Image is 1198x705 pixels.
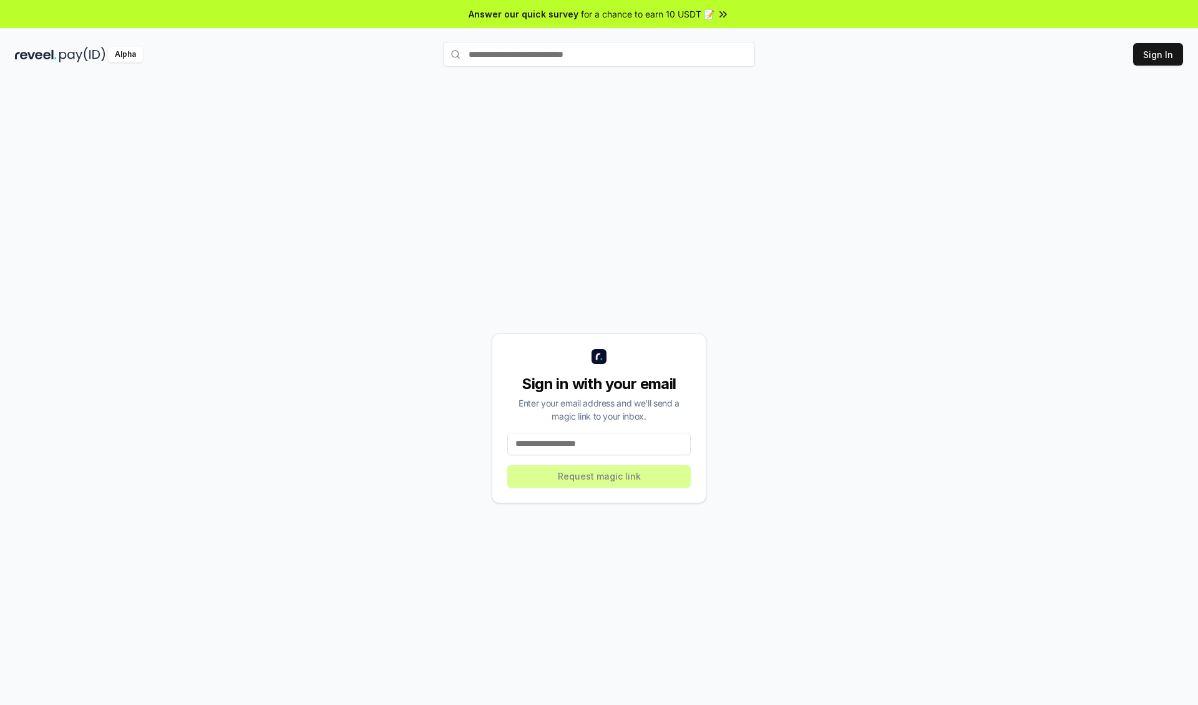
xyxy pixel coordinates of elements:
span: Answer our quick survey [469,7,578,21]
img: logo_small [592,349,606,364]
div: Enter your email address and we’ll send a magic link to your inbox. [507,397,691,423]
span: for a chance to earn 10 USDT 📝 [581,7,714,21]
img: reveel_dark [15,47,57,62]
button: Sign In [1133,43,1183,66]
div: Sign in with your email [507,374,691,394]
div: Alpha [108,47,143,62]
img: pay_id [59,47,105,62]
